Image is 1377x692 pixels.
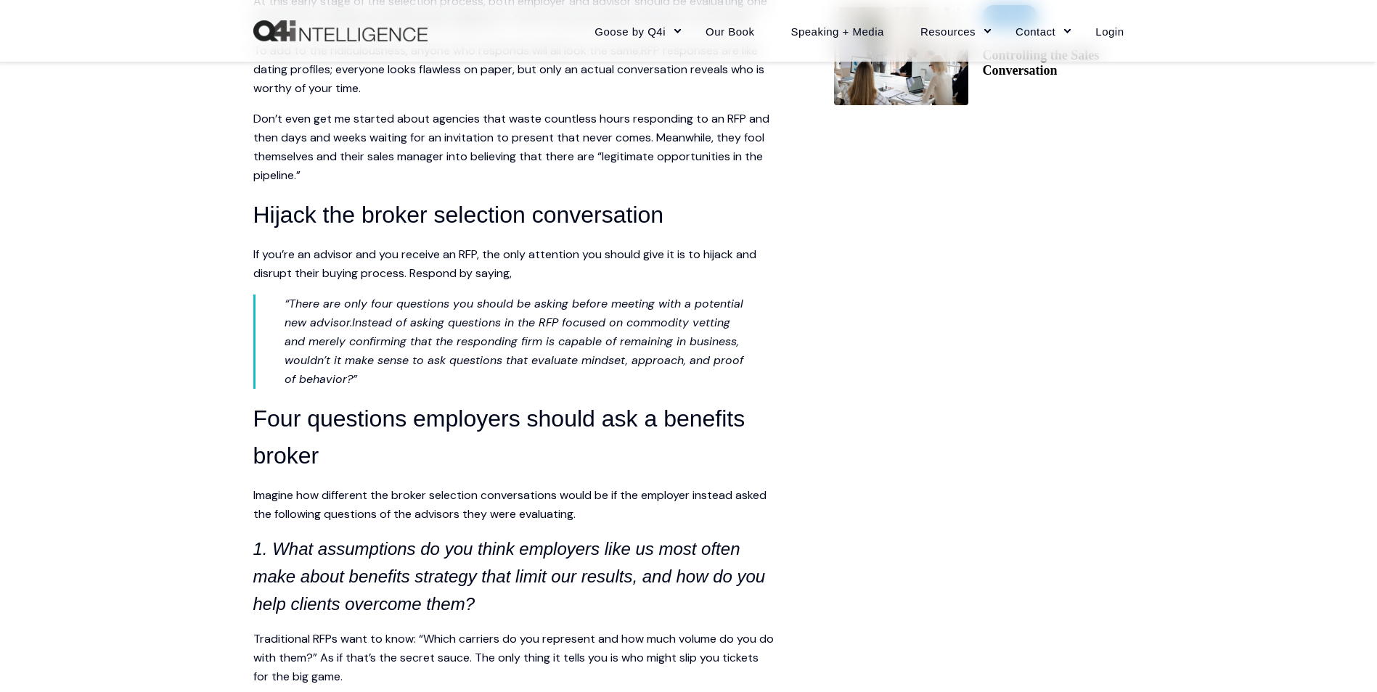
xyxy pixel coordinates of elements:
[983,48,1124,78] a: Controlling the Sales Conversation
[253,539,766,614] i: 1. What assumptions do you think employers like us most often make about benefits strategy that l...
[253,631,774,684] span: Traditional RFPs want to know: “Which carriers do you represent and how much volume do you do wit...
[285,296,743,330] span: “There are only four questions you should be asking before meeting with a potential new advisor.
[253,20,428,42] a: Back to Home
[285,315,743,387] span: Instead of asking questions in the RFP focused on commodity vetting and merely confirming that th...
[253,247,756,281] span: If you’re an advisor and you receive an RFP, the only attention you should give it is to hijack a...
[253,487,767,522] span: Imagine how different the broker selection conversations would be if the employer instead asked t...
[253,400,776,474] h3: Four questions employers should ask a benefits broker
[253,197,776,234] h3: Hijack the broker selection conversation
[253,111,769,183] span: Don’t even get me started about agencies that waste countless hours responding to an RFP and then...
[253,43,764,96] span: RFP responses are like dating profiles; everyone looks flawless on paper, but only an actual conv...
[253,20,428,42] img: Q4intelligence, LLC logo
